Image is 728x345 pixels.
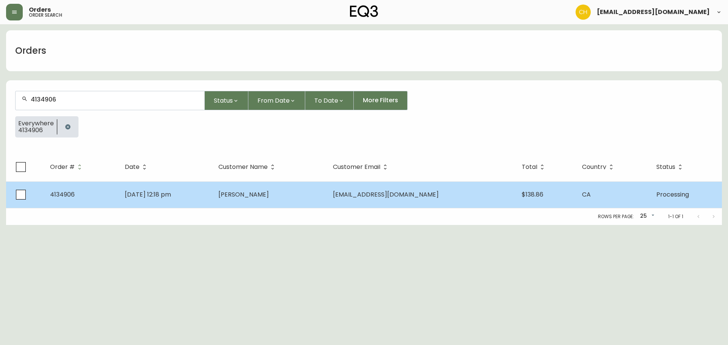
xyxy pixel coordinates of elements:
button: More Filters [354,91,408,110]
img: logo [350,5,378,17]
span: Total [522,165,537,169]
span: Country [582,164,616,170]
h5: order search [29,13,62,17]
input: Search [31,96,198,103]
span: Order # [50,165,75,169]
span: Customer Name [218,165,268,169]
span: Customer Name [218,164,278,170]
span: Customer Email [333,165,380,169]
button: Status [205,91,248,110]
p: Rows per page: [598,213,634,220]
span: Everywhere [18,120,54,127]
span: Total [522,164,547,170]
span: Processing [656,190,689,199]
span: [PERSON_NAME] [218,190,269,199]
span: Order # [50,164,85,170]
span: Country [582,165,606,169]
span: Date [125,164,149,170]
span: [DATE] 12:18 pm [125,190,171,199]
span: 4134906 [50,190,75,199]
div: 25 [637,210,656,223]
h1: Orders [15,44,46,57]
span: To Date [314,96,338,105]
span: Status [656,165,675,169]
span: $138.86 [522,190,543,199]
span: CA [582,190,591,199]
span: Customer Email [333,164,390,170]
span: [EMAIL_ADDRESS][DOMAIN_NAME] [333,190,439,199]
span: [EMAIL_ADDRESS][DOMAIN_NAME] [597,9,710,15]
button: To Date [305,91,354,110]
span: Orders [29,7,51,13]
span: Date [125,165,140,169]
img: 6288462cea190ebb98a2c2f3c744dd7e [576,5,591,20]
button: From Date [248,91,305,110]
p: 1-1 of 1 [668,213,683,220]
span: More Filters [363,96,398,105]
span: Status [214,96,233,105]
span: From Date [257,96,290,105]
span: 4134906 [18,127,54,134]
span: Status [656,164,685,170]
